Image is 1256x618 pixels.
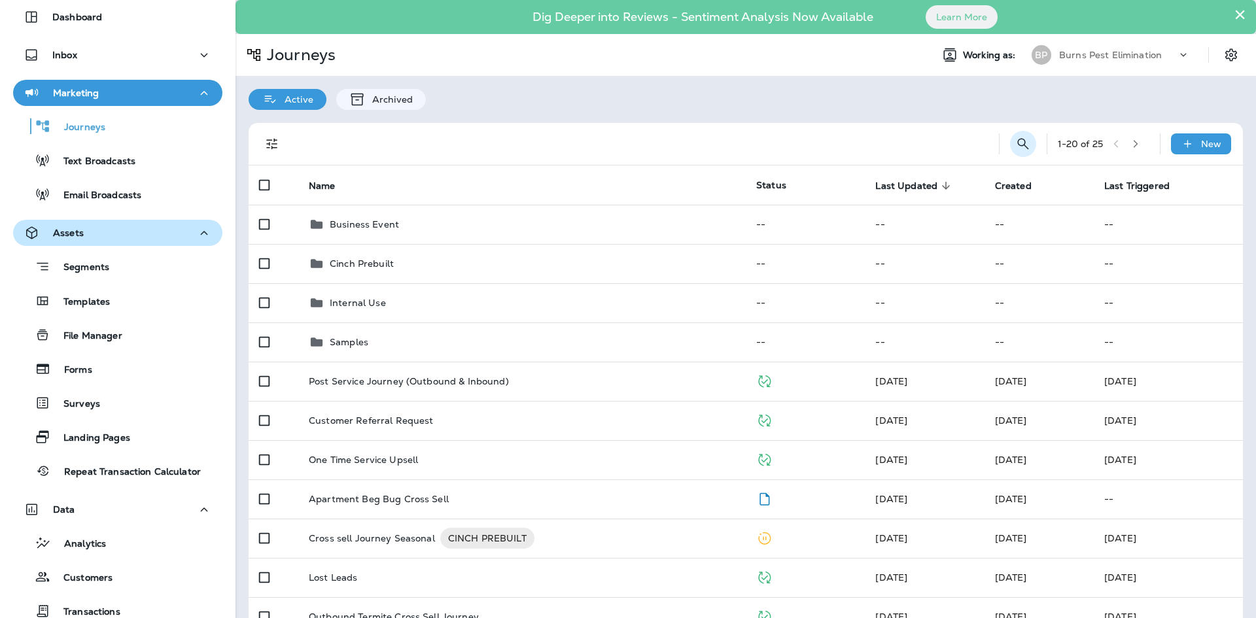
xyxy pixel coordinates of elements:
[53,88,99,98] p: Marketing
[746,205,865,244] td: --
[366,94,413,105] p: Archived
[13,252,222,281] button: Segments
[875,415,907,426] span: Anthony Olivias
[13,42,222,68] button: Inbox
[50,330,122,343] p: File Manager
[1094,558,1243,597] td: [DATE]
[1059,50,1162,60] p: Burns Pest Elimination
[756,179,786,191] span: Status
[330,258,394,269] p: Cinch Prebuilt
[875,532,907,544] span: Anthony Olivias
[309,455,418,465] p: One Time Service Upsell
[50,398,100,411] p: Surveys
[1010,131,1036,157] button: Search Journeys
[52,50,77,60] p: Inbox
[1094,205,1243,244] td: --
[865,205,984,244] td: --
[259,131,285,157] button: Filters
[53,504,75,515] p: Data
[926,5,998,29] button: Learn More
[1094,283,1243,322] td: --
[440,532,534,545] span: CINCH PREBUILT
[50,262,109,275] p: Segments
[1094,362,1243,401] td: [DATE]
[309,494,449,504] p: Apartment Beg Bug Cross Sell
[865,322,984,362] td: --
[746,244,865,283] td: --
[51,538,106,551] p: Analytics
[13,321,222,349] button: File Manager
[51,364,92,377] p: Forms
[756,374,773,386] span: Published
[330,298,386,308] p: Internal Use
[440,528,534,549] div: CINCH PREBUILT
[985,322,1094,362] td: --
[756,531,773,543] span: Paused
[746,283,865,322] td: --
[13,355,222,383] button: Forms
[1201,139,1221,149] p: New
[13,529,222,557] button: Analytics
[1094,401,1243,440] td: [DATE]
[13,389,222,417] button: Surveys
[756,492,773,504] span: Draft
[875,572,907,583] span: Jason Munk
[309,415,434,426] p: Customer Referral Request
[1219,43,1243,67] button: Settings
[1234,4,1246,25] button: Close
[262,45,336,65] p: Journeys
[746,322,865,362] td: --
[1104,180,1170,192] span: Last Triggered
[309,376,509,386] p: Post Service Journey (Outbound & Inbound)
[995,572,1027,583] span: Jason Munk
[13,180,222,208] button: Email Broadcasts
[51,122,105,134] p: Journeys
[278,94,313,105] p: Active
[52,12,102,22] p: Dashboard
[309,180,336,192] span: Name
[1094,519,1243,558] td: [DATE]
[53,228,84,238] p: Assets
[13,496,222,523] button: Data
[309,180,353,192] span: Name
[330,337,368,347] p: Samples
[13,220,222,246] button: Assets
[875,180,954,192] span: Last Updated
[330,219,399,230] p: Business Event
[13,80,222,106] button: Marketing
[13,287,222,315] button: Templates
[309,572,357,583] p: Lost Leads
[756,453,773,464] span: Published
[985,244,1094,283] td: --
[1104,180,1187,192] span: Last Triggered
[985,205,1094,244] td: --
[875,180,937,192] span: Last Updated
[756,570,773,582] span: Published
[756,413,773,425] span: Published
[50,296,110,309] p: Templates
[1094,322,1243,362] td: --
[1094,440,1243,479] td: [DATE]
[995,532,1027,544] span: Jason Munk
[13,563,222,591] button: Customers
[985,283,1094,322] td: --
[875,454,907,466] span: Anthony Olivias
[309,528,435,549] p: Cross sell Journey Seasonal
[995,493,1027,505] span: Anthony Olivias
[13,112,222,140] button: Journeys
[875,375,907,387] span: Anthony Olivias
[865,283,984,322] td: --
[865,244,984,283] td: --
[13,4,222,30] button: Dashboard
[1104,494,1232,504] p: --
[495,15,911,19] p: Dig Deeper into Reviews - Sentiment Analysis Now Available
[1094,244,1243,283] td: --
[995,180,1049,192] span: Created
[13,423,222,451] button: Landing Pages
[995,415,1027,426] span: Jason Munk
[1058,139,1103,149] div: 1 - 20 of 25
[995,454,1027,466] span: Jason Munk
[963,50,1019,61] span: Working as:
[50,572,113,585] p: Customers
[51,466,201,479] p: Repeat Transaction Calculator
